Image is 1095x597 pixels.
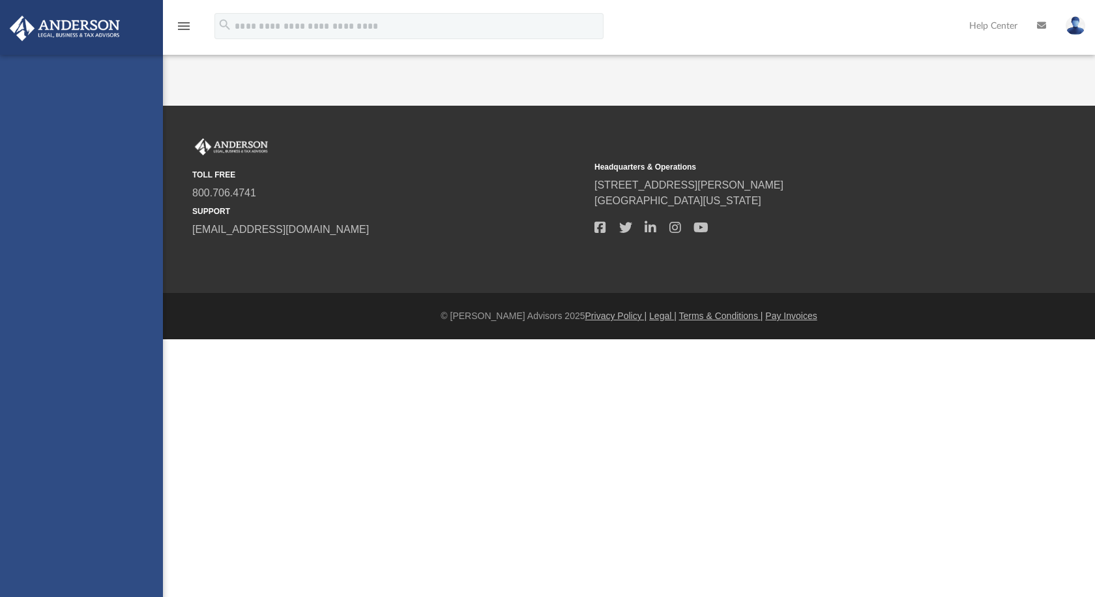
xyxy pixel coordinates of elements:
[6,16,124,41] img: Anderson Advisors Platinum Portal
[192,206,585,217] small: SUPPORT
[176,18,192,34] i: menu
[192,187,256,198] a: 800.706.4741
[594,161,987,173] small: Headquarters & Operations
[594,195,761,206] a: [GEOGRAPHIC_DATA][US_STATE]
[594,179,783,191] a: [STREET_ADDRESS][PERSON_NAME]
[192,169,585,181] small: TOLL FREE
[192,224,369,235] a: [EMAIL_ADDRESS][DOMAIN_NAME]
[218,18,232,32] i: search
[163,309,1095,323] div: © [PERSON_NAME] Advisors 2025
[679,311,763,321] a: Terms & Conditions |
[765,311,817,321] a: Pay Invoices
[192,138,270,155] img: Anderson Advisors Platinum Portal
[176,25,192,34] a: menu
[1066,16,1085,35] img: User Pic
[585,311,647,321] a: Privacy Policy |
[649,311,677,321] a: Legal |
